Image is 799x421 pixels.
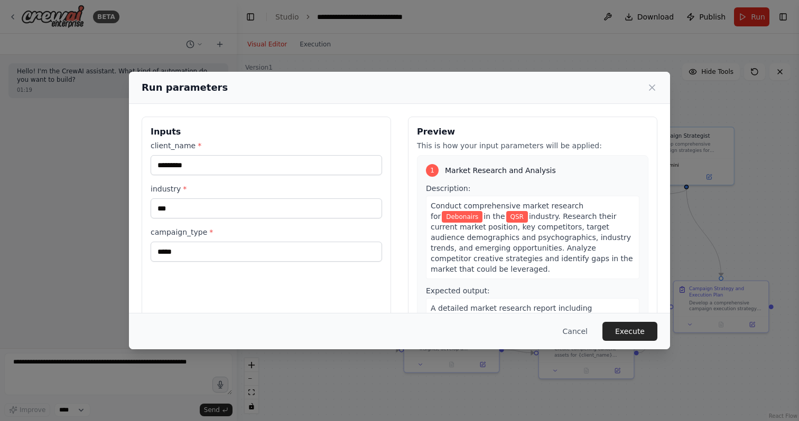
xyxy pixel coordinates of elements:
[484,212,505,221] span: in the
[426,184,470,193] span: Description:
[142,80,228,95] h2: Run parameters
[602,322,657,341] button: Execute
[431,202,583,221] span: Conduct comprehensive market research for
[506,211,528,223] span: Variable: industry
[151,140,382,151] label: client_name
[426,286,490,295] span: Expected output:
[151,126,382,138] h3: Inputs
[431,304,634,333] span: A detailed market research report including competitor analysis, target audience personas, market...
[445,165,556,176] span: Market Research and Analysis
[151,227,382,237] label: campaign_type
[417,140,648,151] p: This is how your input parameters will be applied:
[431,212,633,273] span: industry. Research their current market position, key competitors, target audience demographics a...
[442,211,482,223] span: Variable: client_name
[426,164,439,177] div: 1
[151,184,382,194] label: industry
[554,322,596,341] button: Cancel
[417,126,648,138] h3: Preview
